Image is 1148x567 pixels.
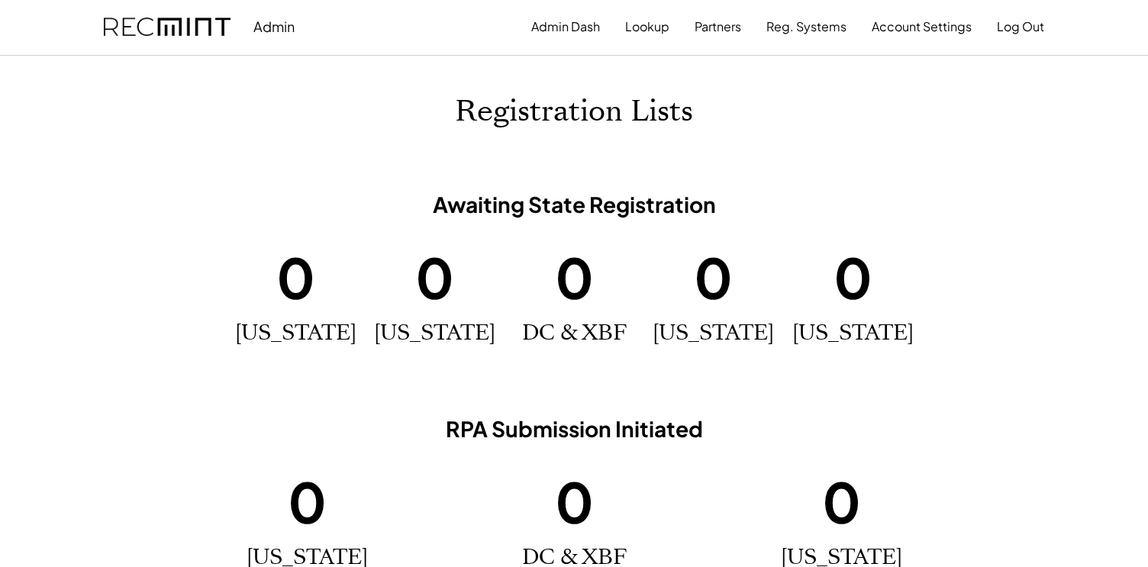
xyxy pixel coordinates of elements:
[374,321,495,346] h2: [US_STATE]
[792,321,914,346] h2: [US_STATE]
[555,241,594,313] h1: 0
[288,466,327,537] h1: 0
[872,11,972,42] button: Account Settings
[625,11,669,42] button: Lookup
[997,11,1044,42] button: Log Out
[522,321,627,346] h2: DC & XBF
[276,241,315,313] h1: 0
[455,94,693,130] h1: Registration Lists
[555,466,594,537] h1: 0
[253,18,295,35] div: Admin
[235,321,356,346] h2: [US_STATE]
[104,18,231,37] img: recmint-logotype%403x.png
[834,241,872,313] h1: 0
[695,11,741,42] button: Partners
[231,415,917,443] h3: RPA Submission Initiated
[653,321,774,346] h2: [US_STATE]
[415,241,454,313] h1: 0
[766,11,846,42] button: Reg. Systems
[822,466,861,537] h1: 0
[694,241,733,313] h1: 0
[531,11,600,42] button: Admin Dash
[231,191,917,218] h3: Awaiting State Registration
